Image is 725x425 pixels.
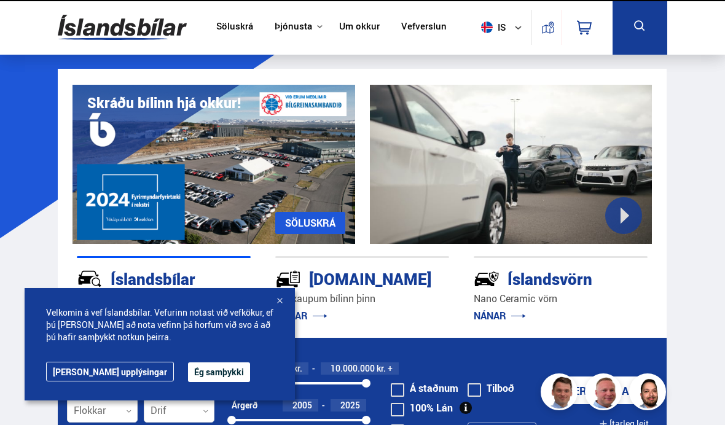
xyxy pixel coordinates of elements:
h1: Skráðu bílinn hjá okkur! [87,95,241,111]
img: siFngHWaQ9KaOqBr.png [587,375,624,412]
img: -Svtn6bYgwAsiwNX.svg [474,266,500,292]
label: Á staðnum [391,383,458,393]
span: is [476,21,507,33]
img: tr5P-W3DuiFaO7aO.svg [275,266,301,292]
button: Þjónusta [275,21,312,33]
img: FbJEzSuNWCJXmdc-.webp [543,375,579,412]
p: Nano Ceramic vörn [474,292,648,306]
span: 10.000.000 [331,362,375,374]
span: kr. [377,364,386,373]
button: is [476,9,531,45]
img: nhp88E3Fdnt1Opn2.png [631,375,668,412]
img: G0Ugv5HjCgRt.svg [58,7,187,47]
a: Vefverslun [401,21,447,34]
a: NÁNAR [275,309,327,322]
img: svg+xml;base64,PHN2ZyB4bWxucz0iaHR0cDovL3d3dy53My5vcmcvMjAwMC9zdmciIHdpZHRoPSI1MTIiIGhlaWdodD0iNT... [481,21,493,33]
span: + [388,364,393,373]
span: Velkomin á vef Íslandsbílar. Vefurinn notast við vefkökur, ef þú [PERSON_NAME] að nota vefinn þá ... [46,306,273,343]
img: JRvxyua_JYH6wB4c.svg [77,266,103,292]
a: Um okkur [339,21,380,34]
button: Ég samþykki [188,362,250,382]
p: Við kaupum bílinn þinn [275,292,449,306]
div: Íslandsvörn [474,267,604,289]
div: [DOMAIN_NAME] [275,267,406,289]
span: 2005 [292,399,312,411]
span: 2025 [340,399,360,411]
a: SÖLUSKRÁ [275,212,345,234]
a: [PERSON_NAME] upplýsingar [46,362,174,381]
div: Árgerð [232,400,257,410]
a: Söluskrá [216,21,253,34]
div: Íslandsbílar [77,267,207,289]
a: NÁNAR [474,309,526,322]
img: eKx6w-_Home_640_.png [72,85,355,244]
label: Tilboð [468,383,514,393]
span: kr. [293,364,302,373]
label: 100% Lán [391,403,453,413]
